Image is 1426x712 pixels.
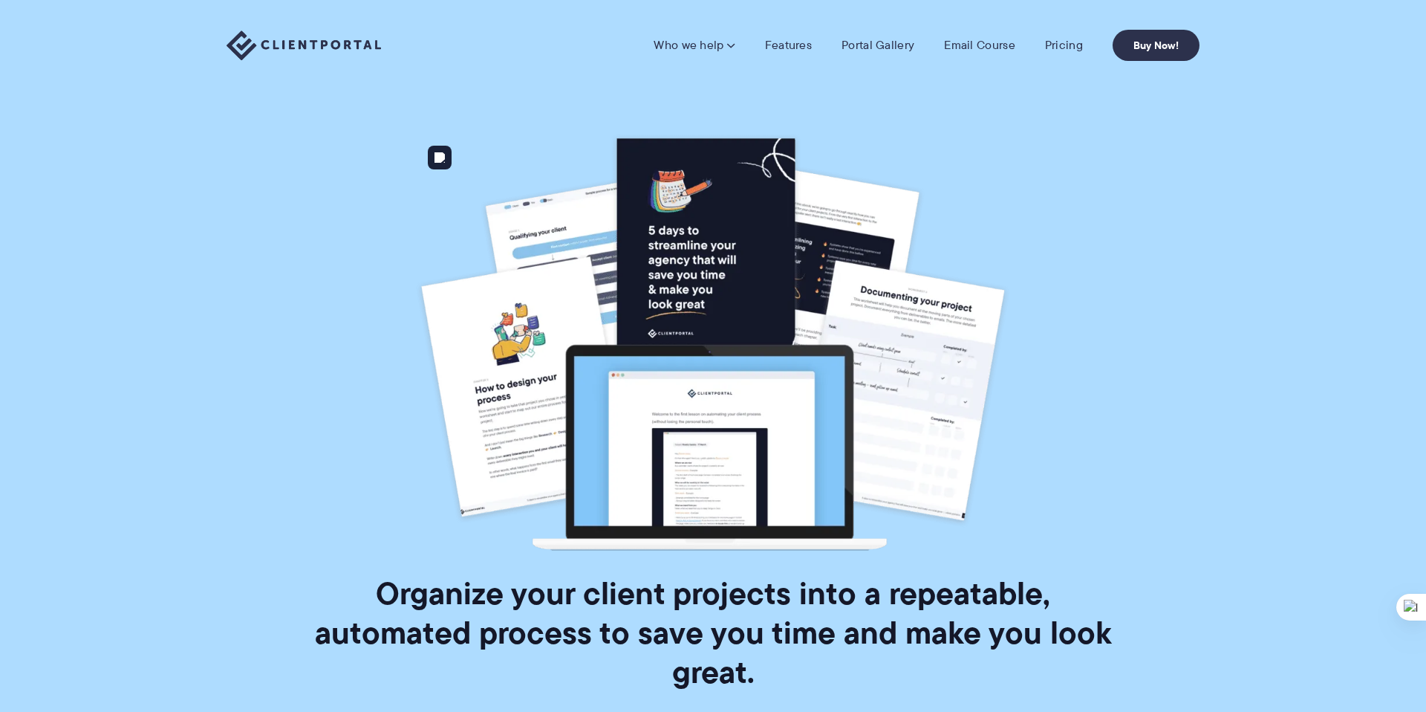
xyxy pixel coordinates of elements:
a: Portal Gallery [841,38,914,53]
a: Features [765,38,812,53]
a: Email Course [944,38,1015,53]
a: Who we help [654,38,735,53]
a: Buy Now! [1113,30,1199,61]
a: Pricing [1045,38,1083,53]
h1: Organize your client projects into a repeatable, automated process to save you time and make you ... [296,574,1130,692]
